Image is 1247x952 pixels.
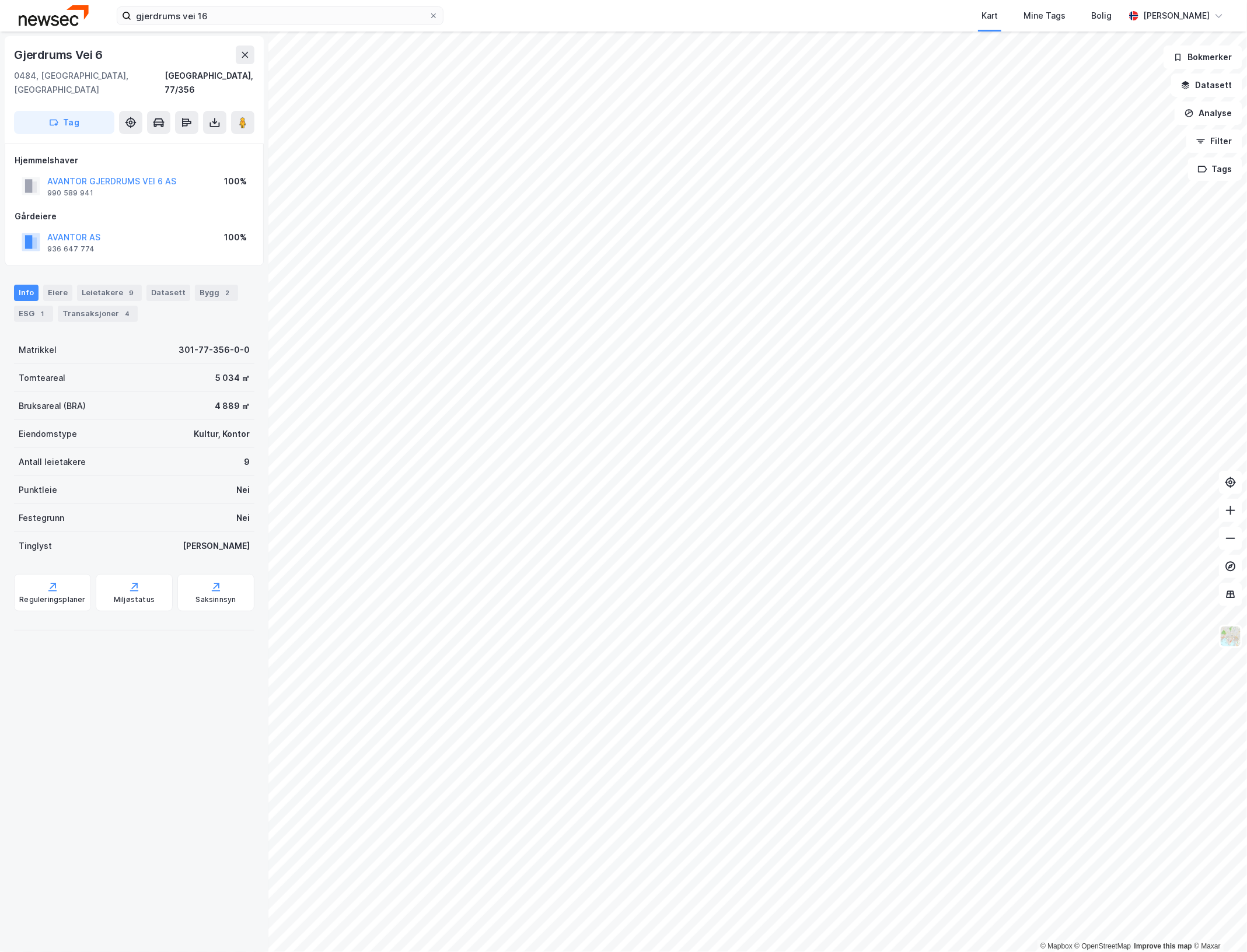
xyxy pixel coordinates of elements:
[19,511,64,525] div: Festegrunn
[58,306,138,322] div: Transaksjoner
[19,455,86,469] div: Antall leietakere
[224,174,247,188] div: 100%
[14,111,114,134] button: Tag
[15,209,254,223] div: Gårdeiere
[121,308,133,320] div: 4
[146,285,190,301] div: Datasett
[194,427,250,441] div: Kultur, Kontor
[114,595,155,604] div: Miljøstatus
[179,343,250,357] div: 301-77-356-0-0
[222,287,233,299] div: 2
[1134,942,1192,950] a: Improve this map
[224,230,247,244] div: 100%
[1186,129,1242,153] button: Filter
[1171,73,1242,97] button: Datasett
[1091,9,1112,23] div: Bolig
[1175,101,1242,125] button: Analyse
[165,69,254,97] div: [GEOGRAPHIC_DATA], 77/356
[19,343,57,357] div: Matrikkel
[131,7,429,24] input: Søk på adresse, matrikkel, gårdeiere, leietakere eller personer
[14,285,39,301] div: Info
[47,188,93,198] div: 990 589 941
[1164,45,1242,69] button: Bokmerker
[19,5,89,26] img: newsec-logo.f6e21ccffca1b3a03d2d.png
[215,399,250,413] div: 4 889 ㎡
[236,483,250,497] div: Nei
[196,595,236,604] div: Saksinnsyn
[195,285,238,301] div: Bygg
[19,427,77,441] div: Eiendomstype
[981,9,998,23] div: Kart
[1189,896,1247,952] iframe: Chat Widget
[15,153,254,167] div: Hjemmelshaver
[19,539,52,553] div: Tinglyst
[1075,942,1131,950] a: OpenStreetMap
[1143,9,1210,23] div: [PERSON_NAME]
[14,69,165,97] div: 0484, [GEOGRAPHIC_DATA], [GEOGRAPHIC_DATA]
[77,285,142,301] div: Leietakere
[19,399,86,413] div: Bruksareal (BRA)
[19,483,57,497] div: Punktleie
[19,371,65,385] div: Tomteareal
[125,287,137,299] div: 9
[43,285,72,301] div: Eiere
[215,371,250,385] div: 5 034 ㎡
[1188,157,1242,181] button: Tags
[1189,896,1247,952] div: Kontrollprogram for chat
[14,306,53,322] div: ESG
[14,45,105,64] div: Gjerdrums Vei 6
[37,308,48,320] div: 1
[1040,942,1073,950] a: Mapbox
[1220,625,1242,647] img: Z
[19,595,85,604] div: Reguleringsplaner
[1024,9,1066,23] div: Mine Tags
[236,511,250,525] div: Nei
[244,455,250,469] div: 9
[47,244,95,254] div: 936 647 774
[183,539,250,553] div: [PERSON_NAME]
